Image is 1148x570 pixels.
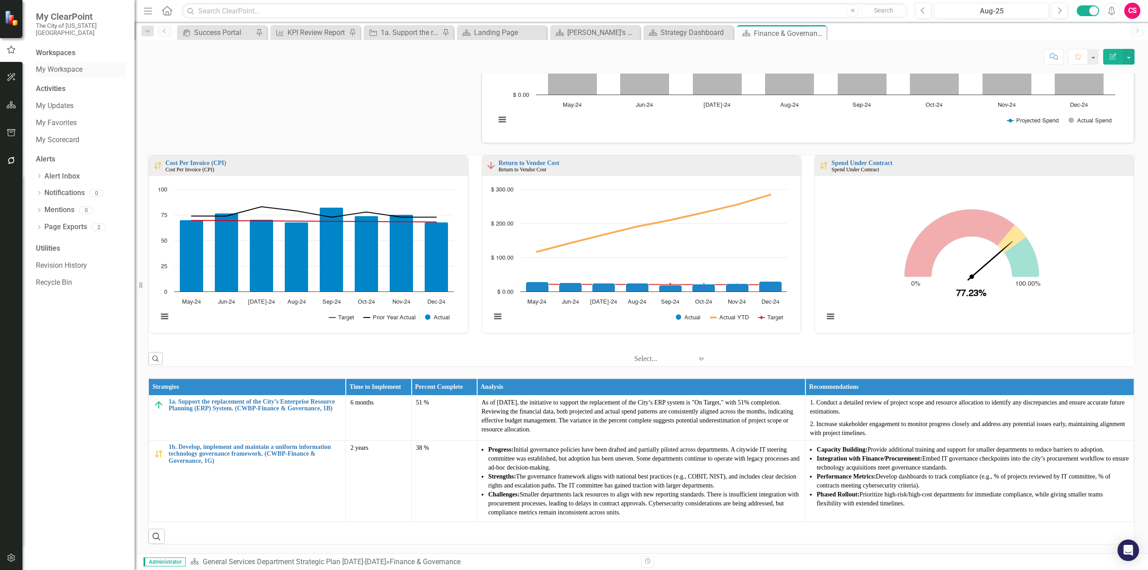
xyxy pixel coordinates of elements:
text: $ 200.00 [491,221,513,227]
small: Spend Under Contract [831,166,879,173]
strong: Phased Rollout: [817,491,859,498]
td: Double-Click to Edit [346,395,411,440]
text: [DATE]-24 [590,299,617,305]
button: CS [1124,3,1140,19]
p: 2. Increase stakeholder engagement to monitor progress closely and address any potential issues e... [810,418,1129,438]
path: Nov-24, 75.34. Actual. [390,214,413,292]
img: Caution [153,448,164,459]
button: View chart menu, Chart [496,113,509,126]
text: [DATE]-24 [248,299,275,305]
text: $ 0.00 [513,92,529,98]
td: Double-Click to Edit Right Click for Context Menu [149,440,346,522]
path: Sep-24, 20.52. Target. [668,283,672,286]
text: 25 [161,264,167,270]
a: 1a. Support the replacement of the City’s Enterprise Resource Planning (ERP) System. (CWBP-Financ... [169,398,341,412]
path: Oct-24, 73.87. Actual. [355,216,378,292]
text: Jun-24 [636,102,653,108]
p: Initial governance policies have been drafted and partially piloted across departments. A citywid... [488,445,801,472]
div: 2 [91,223,106,231]
small: Cost Per Invoice (CPI) [165,166,214,173]
div: Double-Click to Edit [814,155,1134,333]
div: Activities [36,84,126,94]
div: 1a. Support the replacement of the City’s Enterprise Resource Planning (ERP) System. (CWBP-Financ... [381,27,440,38]
a: 1b. Develop, implement and maintain a uniform information technology governance framework. (CWBP-... [169,444,341,464]
a: Revision History [36,261,126,271]
text: $ 300.00 [491,187,513,193]
text: May-24 [527,299,546,305]
text: 50 [161,238,167,244]
text: Oct-24 [695,299,712,305]
a: KPI Review Report [273,27,347,38]
p: Prioritize high-risk/high-cost departments for immediate compliance, while giving smaller teams f... [817,490,1129,508]
p: As of [DATE], the initiative to support the replacement of the City’s ERP system is "On Target," ... [482,398,801,434]
div: Success Portal [194,27,253,38]
div: 38 % [416,444,472,453]
button: View chart menu, Chart [824,310,837,323]
path: Oct-24, 20.35. Target. [702,283,705,287]
a: Return to Vendor Cost [499,160,559,166]
a: My Updates [36,101,126,111]
text: Oct-24 [358,299,375,305]
td: Double-Click to Edit [805,440,1134,522]
text: Dec-24 [427,299,445,305]
text: Aug-24 [627,299,646,305]
input: Search ClearPoint... [182,3,908,19]
img: Below Plan [486,160,496,171]
svg: Interactive chart [819,185,1124,331]
div: 0 [79,206,93,214]
p: Smaller departments lack resources to align with new reporting standards. There is insufficient i... [488,490,801,517]
text: Sep-24 [853,102,871,108]
text: Jun-24 [561,299,578,305]
p: 1. Conduct a detailed review of project scope and resource allocation to identify any discrepanci... [810,398,1129,418]
a: [PERSON_NAME]'s Report [552,27,638,38]
strong: Integration with Finance/Procurement: [817,455,922,462]
text: $ 100.00 [491,255,513,261]
td: Double-Click to Edit [805,395,1134,440]
text: [DATE]-24 [704,102,731,108]
path: 77.23. Actual. [967,241,1013,281]
button: View chart menu, Chart [491,310,504,323]
p: 6 months [350,398,406,407]
button: Show Prior Year Actual [364,314,415,321]
text: May-24 [182,299,201,305]
div: 0 [89,189,104,197]
td: Double-Click to Edit Right Click for Context Menu [149,395,346,440]
td: Double-Click to Edit [346,440,411,522]
button: Show Projected Spend [1007,117,1059,124]
text: 0% [911,281,920,287]
div: Chart. Highcharts interactive chart. [153,185,463,331]
a: Alert Inbox [44,171,80,182]
path: Aug-24, 67.94. Actual. [285,222,309,292]
strong: Capacity Building: [817,446,867,453]
a: My Scorecard [36,135,126,145]
p: 2 years [350,444,406,453]
text: Aug-24 [287,299,306,305]
a: Recycle Bin [36,278,126,288]
button: Show Actual YTD [711,314,748,321]
div: 51 % [416,398,472,407]
text: 100.00% [1015,281,1040,287]
text: Nov-24 [728,299,746,305]
div: Utilities [36,244,126,254]
button: Show Actual Spend [1069,117,1111,124]
text: May-24 [563,102,582,108]
text: Actual YTD [719,315,748,321]
div: Open Intercom Messenger [1118,540,1139,561]
a: Success Portal [179,27,253,38]
g: Actual, series 1 of 3. Bar series with 8 bars. [526,281,782,292]
div: Aug-25 [937,6,1046,17]
path: May-24, 27.95. Actual. [526,282,548,292]
text: Sep-24 [322,299,341,305]
button: Show Target [758,314,783,321]
a: Notifications [44,188,85,198]
p: Embed IT governance checkpoints into the city’s procurement workflow to ensure technology acquisi... [817,454,1129,472]
strong: Performance Metrics: [817,473,876,480]
img: Caution [818,160,829,171]
div: Chart. Highcharts interactive chart. [487,185,796,331]
path: Jun-24, 25.69. Actual. [559,283,582,292]
path: Dec-24, 67.88. Actual. [425,222,448,292]
strong: Challenges: [488,491,520,498]
text: 0 [164,289,167,295]
button: Aug-25 [934,3,1049,19]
